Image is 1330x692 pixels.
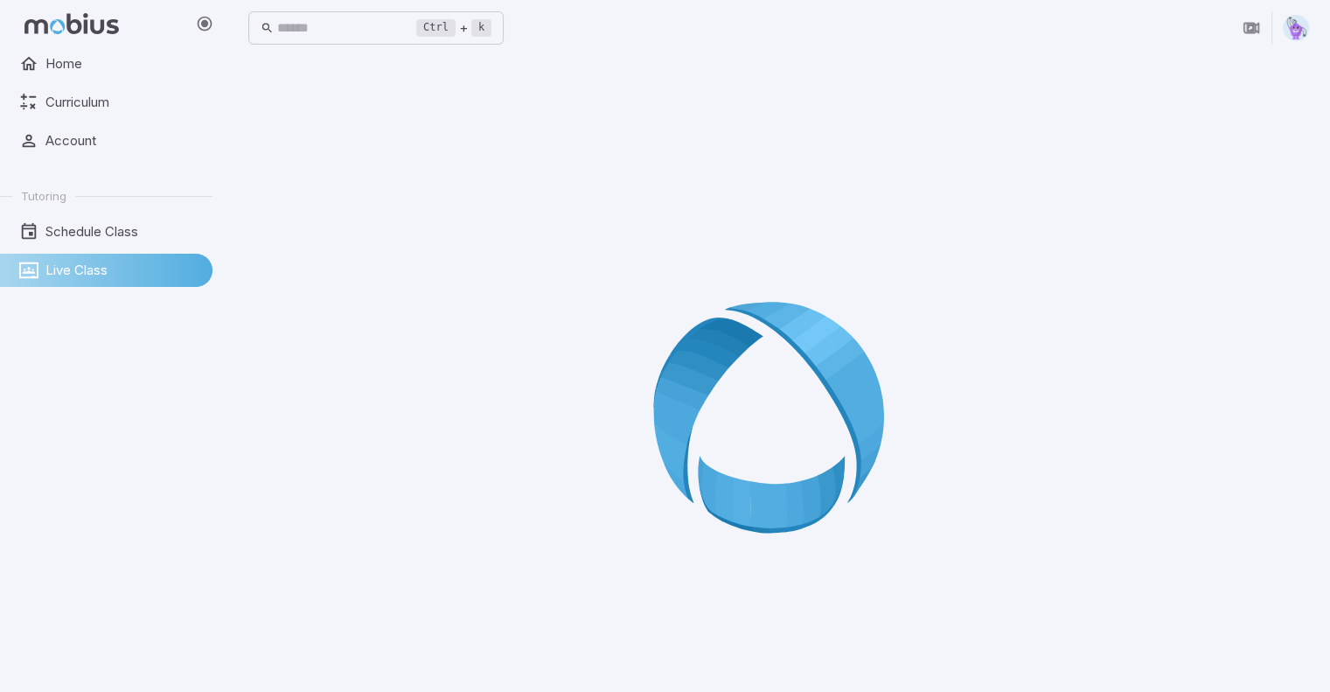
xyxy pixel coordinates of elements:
kbd: Ctrl [416,19,456,37]
span: Account [45,131,200,150]
span: Live Class [45,261,200,280]
span: Schedule Class [45,222,200,241]
span: Curriculum [45,93,200,112]
div: + [416,17,491,38]
button: Join in Zoom Client [1235,11,1268,45]
span: Home [45,54,200,73]
img: pentagon.svg [1283,15,1309,41]
kbd: k [471,19,491,37]
span: Tutoring [21,188,66,204]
